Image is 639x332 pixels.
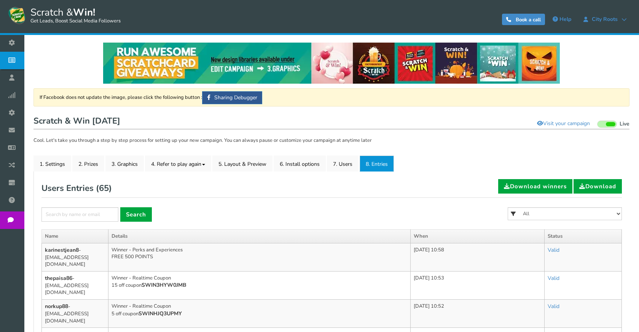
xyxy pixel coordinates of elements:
[411,271,545,299] td: [DATE] 10:53
[30,18,121,24] small: Get Leads, Boost Social Media Followers
[108,271,411,299] td: Winner - Realtime Coupon 15 off coupon
[45,275,72,282] b: thepaisa86
[45,303,68,310] b: norkup88
[41,207,118,222] input: Search by name or email
[108,243,411,271] td: Winner - Perks and Experiences FREE 500 POINTS
[72,156,104,172] a: 2. Prizes
[202,91,262,104] a: Sharing Debugger
[42,230,108,243] th: Name
[544,230,621,243] th: Status
[33,137,629,145] p: Cool. Let's take you through a step by step process for setting up your new campaign. You can alw...
[516,16,541,23] span: Book a call
[108,230,411,243] th: Details
[42,300,108,328] td: - [EMAIL_ADDRESS][DOMAIN_NAME]
[105,156,144,172] a: 3. Graphics
[548,275,559,282] a: Valid
[548,246,559,254] a: Valid
[33,156,71,172] a: 1. Settings
[142,281,186,289] b: SWIN3HYW0JMB
[45,246,79,254] b: karinestjean8
[548,303,559,310] a: Valid
[411,300,545,328] td: [DATE] 10:52
[212,156,272,172] a: 5. Layout & Preview
[559,16,571,23] span: Help
[103,43,560,84] img: festival-poster-2020.webp
[588,16,621,22] span: City Roots
[139,310,182,317] b: SWINHJQ3UPMY
[73,6,95,19] strong: Win!
[99,183,109,194] span: 65
[108,300,411,328] td: Winner - Realtime Coupon 5 off coupon
[360,156,394,172] a: 8. Entries
[502,14,545,25] a: Book a call
[42,271,108,299] td: - [EMAIL_ADDRESS][DOMAIN_NAME]
[145,156,211,172] a: 4. Refer to play again
[8,6,121,25] a: Scratch &Win! Get Leads, Boost Social Media Followers
[42,243,108,271] td: - [EMAIL_ADDRESS][DOMAIN_NAME]
[120,207,152,222] a: Search
[549,13,575,25] a: Help
[274,156,326,172] a: 6. Install options
[327,156,359,172] a: 7. Users
[607,300,639,332] iframe: LiveChat chat widget
[620,121,629,128] span: Live
[33,114,629,129] h1: Scratch & Win [DATE]
[27,6,121,25] span: Scratch &
[33,88,629,106] div: If Facebook does not update the image, please click the following button :
[498,179,572,194] a: Download winners
[8,6,27,25] img: Scratch and Win
[411,243,545,271] td: [DATE] 10:58
[532,117,595,130] a: Visit your campaign
[574,179,622,194] a: Download
[411,230,545,243] th: When
[41,179,112,197] h2: Users Entries ( )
